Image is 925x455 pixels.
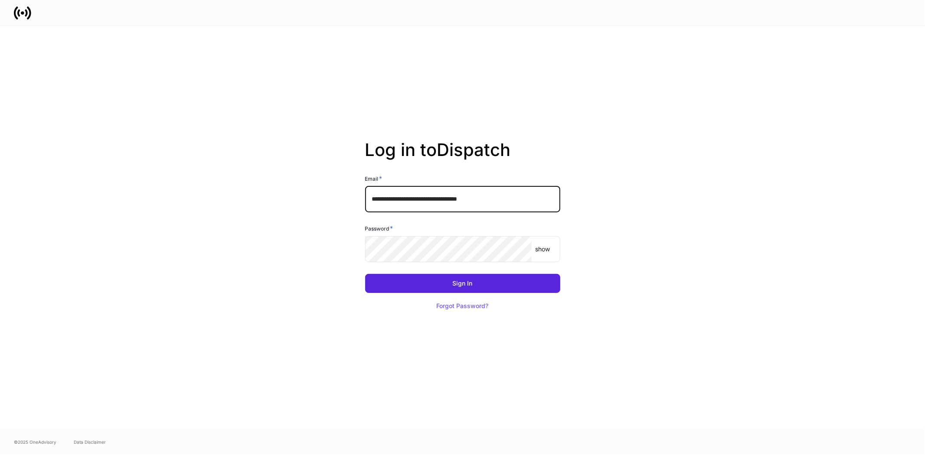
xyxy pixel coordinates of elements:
[426,296,500,315] button: Forgot Password?
[365,224,393,233] h6: Password
[14,439,56,445] span: © 2025 OneAdvisory
[437,303,489,309] div: Forgot Password?
[365,174,382,183] h6: Email
[453,280,473,286] div: Sign In
[365,140,560,174] h2: Log in to Dispatch
[535,245,550,253] p: show
[74,439,106,445] a: Data Disclaimer
[365,274,560,293] button: Sign In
